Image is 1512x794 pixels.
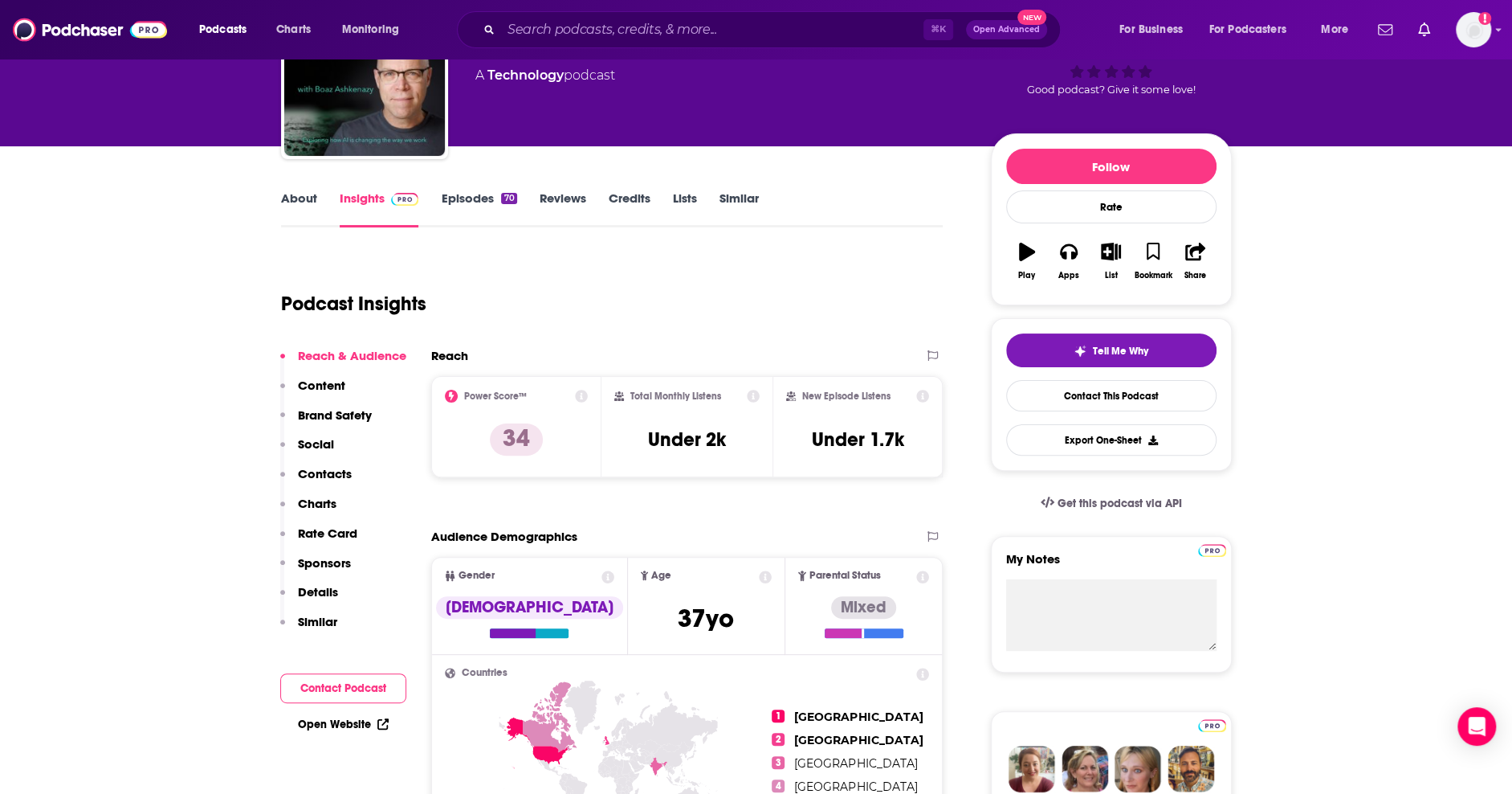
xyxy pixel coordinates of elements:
button: Charts [280,496,336,526]
button: Play [1006,232,1048,290]
button: open menu [1310,17,1368,43]
a: Reviews [540,190,586,227]
span: Logged in as LaurenOlvera101 [1456,12,1491,47]
div: Bookmark [1134,271,1172,280]
span: For Business [1119,18,1183,41]
span: ⌘ K [923,19,953,40]
h2: Power Score™ [464,391,527,402]
a: InsightsPodchaser Pro [340,190,419,227]
span: New [1017,10,1046,25]
div: Open Intercom Messenger [1457,707,1496,746]
h2: Total Monthly Listens [630,391,721,402]
button: Similar [280,614,337,644]
img: tell me why sparkle [1074,345,1086,358]
p: Details [298,584,338,600]
div: Play [1018,271,1035,280]
button: Follow [1006,149,1217,184]
button: Brand Safety [280,407,372,437]
button: Content [280,378,345,407]
img: Podchaser Pro [1198,544,1226,557]
a: Pro website [1198,717,1226,732]
p: 34 [490,424,543,456]
span: 2 [772,733,785,746]
p: Brand Safety [298,407,372,423]
span: Monitoring [342,18,399,41]
p: Sponsors [298,555,351,571]
button: Contacts [280,466,352,496]
p: Charts [298,496,336,511]
a: Get this podcast via API [1028,484,1195,523]
div: [DEMOGRAPHIC_DATA] [436,596,623,619]
img: Jon Profile [1168,746,1214,792]
a: Pro website [1198,542,1226,557]
div: Search podcasts, credits, & more... [472,11,1076,48]
h3: Under 1.7k [812,428,904,452]
label: My Notes [1006,551,1217,579]
p: Rate Card [298,526,357,541]
button: Contact Podcast [280,673,406,703]
a: Similar [719,190,759,227]
h2: Audience Demographics [431,529,577,544]
img: Sydney Profile [1009,746,1055,792]
button: List [1090,232,1131,290]
span: [GEOGRAPHIC_DATA] [794,780,917,794]
img: Podchaser Pro [391,193,419,206]
button: Open AdvancedNew [966,20,1047,39]
button: Details [280,584,338,614]
span: Podcasts [199,18,247,41]
span: Charts [276,18,311,41]
span: More [1321,18,1348,41]
div: Rate [1006,190,1217,223]
div: List [1105,271,1118,280]
p: Social [298,436,334,452]
a: Credits [609,190,650,227]
button: Apps [1048,232,1090,290]
a: Contact This Podcast [1006,380,1217,411]
p: Contacts [298,466,352,481]
button: Rate Card [280,526,357,555]
div: Mixed [831,596,896,619]
button: open menu [1199,17,1310,43]
span: 1 [772,710,785,722]
img: Jules Profile [1115,746,1161,792]
span: [GEOGRAPHIC_DATA] [794,710,923,724]
span: Get this podcast via API [1057,497,1181,510]
span: Age [651,571,671,581]
img: User Profile [1456,12,1491,47]
button: Share [1174,232,1216,290]
button: Export One-Sheet [1006,424,1217,456]
svg: Add a profile image [1478,12,1491,25]
a: Episodes70 [441,190,516,227]
p: Content [298,378,345,393]
span: Parental Status [809,571,881,581]
button: Sponsors [280,555,351,585]
p: Reach & Audience [298,348,406,363]
img: Podchaser Pro [1198,719,1226,732]
a: Show notifications dropdown [1412,16,1437,43]
h2: New Episode Listens [802,391,890,402]
img: Podchaser - Follow, Share and Rate Podcasts [13,14,167,45]
span: Good podcast? Give it some love! [1027,84,1196,96]
a: Lists [673,190,697,227]
a: Show notifications dropdown [1371,16,1399,43]
h1: Podcast Insights [281,292,426,316]
button: open menu [188,17,267,43]
h3: Under 2k [648,428,726,452]
img: Barbara Profile [1062,746,1108,792]
button: open menu [331,17,420,43]
a: Charts [266,17,320,43]
button: Social [280,436,334,466]
span: Gender [458,571,495,581]
span: 37 yo [678,603,734,634]
span: For Podcasters [1209,18,1286,41]
div: 70 [501,193,516,204]
p: Similar [298,614,337,629]
span: [GEOGRAPHIC_DATA] [794,756,917,771]
span: 3 [772,756,785,769]
input: Search podcasts, credits, & more... [501,17,923,43]
div: A podcast [475,66,615,85]
button: Show profile menu [1456,12,1491,47]
button: Reach & Audience [280,348,406,378]
h2: Reach [431,348,468,363]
